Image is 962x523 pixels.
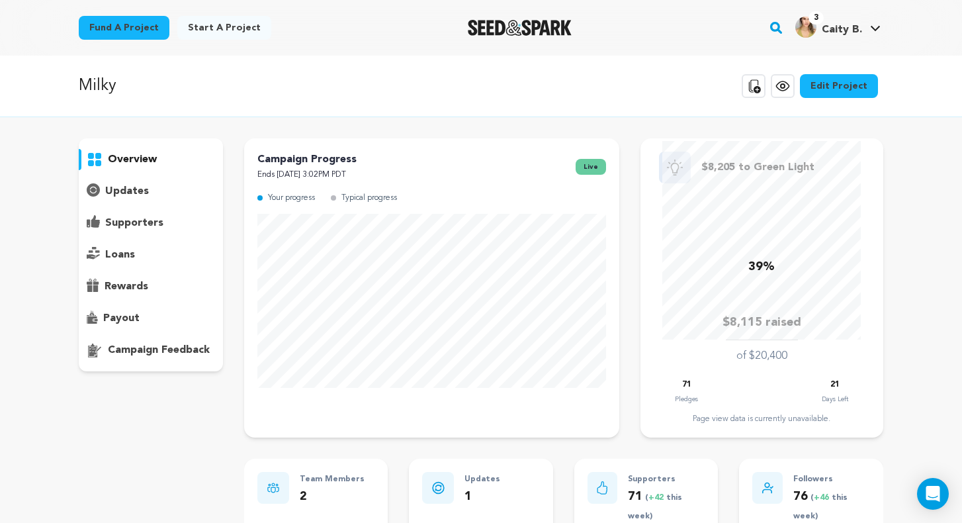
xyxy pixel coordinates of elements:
span: +42 [648,494,666,502]
a: Fund a project [79,16,169,40]
button: loans [79,244,223,265]
div: Page view data is currently unavailable. [654,414,870,424]
p: Campaign Progress [257,152,357,167]
div: Caity B.'s Profile [795,17,862,38]
p: campaign feedback [108,342,210,358]
p: 1 [464,487,500,506]
button: campaign feedback [79,340,223,361]
button: supporters [79,213,223,234]
button: payout [79,308,223,329]
p: 71 [682,377,691,393]
p: 39% [748,258,775,277]
button: overview [79,149,223,170]
p: Updates [464,472,500,487]
p: 2 [300,487,365,506]
p: Typical progress [341,191,397,206]
p: payout [103,310,140,326]
a: Caity B.'s Profile [793,14,883,38]
p: overview [108,152,157,167]
p: Followers [793,472,870,487]
p: loans [105,247,135,263]
p: Team Members [300,472,365,487]
p: Ends [DATE] 3:02PM PDT [257,167,357,183]
p: rewards [105,279,148,295]
p: Supporters [628,472,705,487]
p: Your progress [268,191,315,206]
button: rewards [79,276,223,297]
a: Seed&Spark Homepage [468,20,572,36]
span: live [576,159,606,175]
a: Edit Project [800,74,878,98]
img: 2dcabe12e680fe0f.jpg [795,17,816,38]
span: +46 [814,494,832,502]
button: updates [79,181,223,202]
span: ( this week) [793,494,848,521]
div: Open Intercom Messenger [917,478,949,510]
p: supporters [105,215,163,231]
p: 21 [830,377,840,393]
img: Seed&Spark Logo Dark Mode [468,20,572,36]
p: updates [105,183,149,199]
span: Caity B. [822,24,862,35]
span: Caity B.'s Profile [793,14,883,42]
p: Pledges [675,393,698,406]
p: Milky [79,74,116,98]
span: ( this week) [628,494,682,521]
p: Days Left [822,393,848,406]
span: 3 [809,11,824,24]
p: of $20,400 [736,348,787,364]
a: Start a project [177,16,271,40]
